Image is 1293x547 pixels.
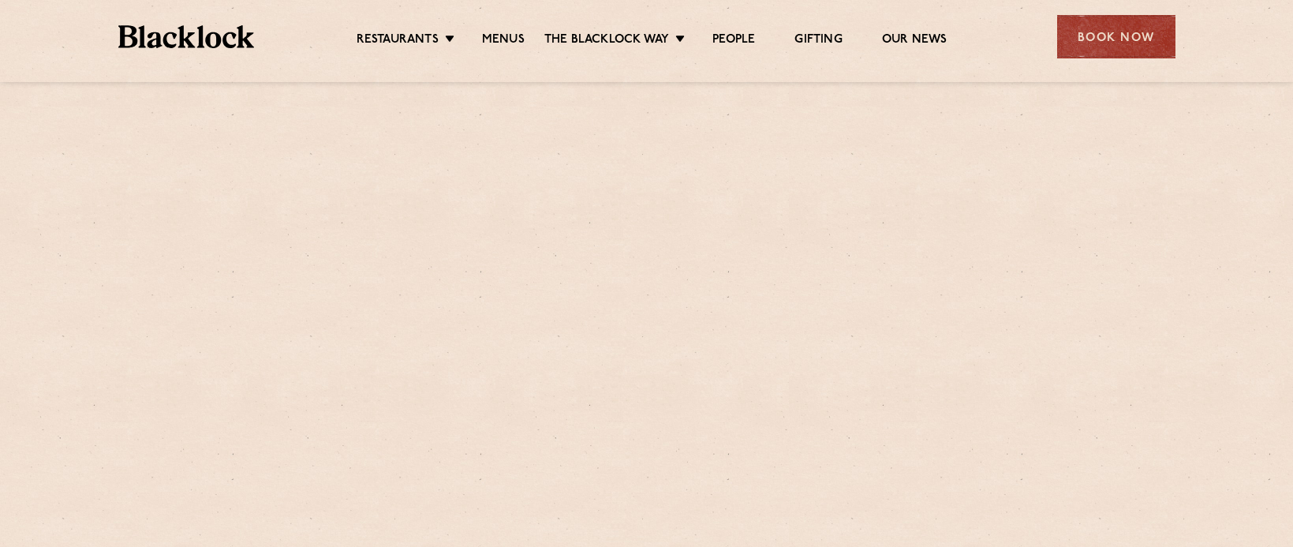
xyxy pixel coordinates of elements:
a: Restaurants [357,32,439,50]
a: People [712,32,755,50]
a: The Blacklock Way [544,32,669,50]
a: Menus [482,32,525,50]
div: Book Now [1057,15,1175,58]
img: BL_Textured_Logo-footer-cropped.svg [118,25,255,48]
a: Our News [882,32,947,50]
a: Gifting [794,32,842,50]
